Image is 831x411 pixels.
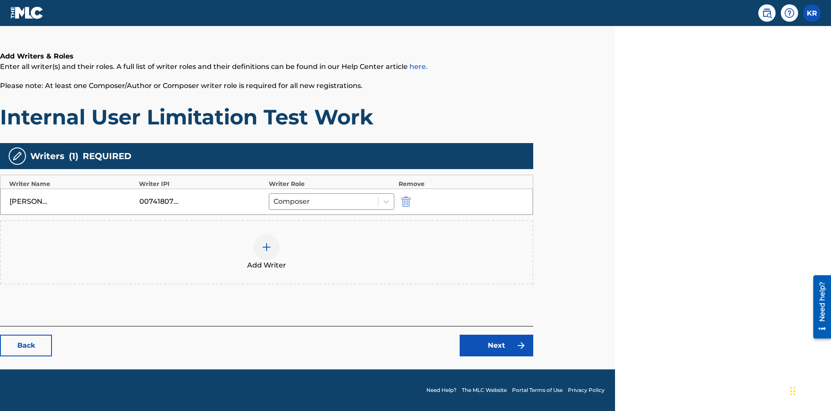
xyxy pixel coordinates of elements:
span: ( 1 ) [69,150,78,163]
div: Drag [790,378,796,404]
img: 12a2ab48e56ec057fbd8.svg [401,196,411,207]
a: Public Search [758,4,776,22]
a: Need Help? [426,386,457,394]
div: Writer Role [269,179,394,189]
div: Help [781,4,798,22]
span: Writers [30,150,64,163]
div: Remove [399,179,524,189]
div: User Menu [803,4,821,22]
span: Add Writer [247,260,286,271]
img: add [261,242,272,252]
iframe: Chat Widget [788,369,831,411]
a: The MLC Website [462,386,507,394]
img: f7272a7cc735f4ea7f67.svg [516,340,526,351]
iframe: Resource Center [807,272,831,343]
a: Portal Terms of Use [512,386,563,394]
a: Next [460,335,533,356]
img: search [762,8,772,18]
img: writers [12,151,23,161]
img: help [784,8,795,18]
div: Writer IPI [139,179,264,189]
a: Privacy Policy [568,386,605,394]
a: here. [409,62,428,71]
div: Writer Name [9,179,135,189]
span: REQUIRED [83,150,132,163]
img: MLC Logo [10,7,44,19]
